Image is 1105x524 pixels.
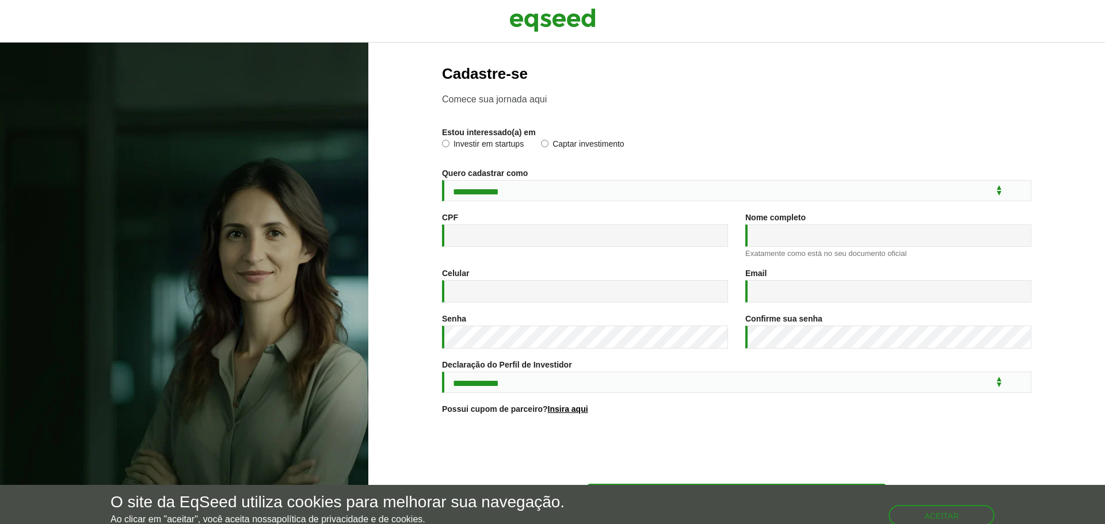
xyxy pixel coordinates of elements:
input: Captar investimento [541,140,548,147]
button: Cadastre-se [587,484,886,508]
label: Quero cadastrar como [442,169,528,177]
img: EqSeed Logo [509,6,596,35]
label: Captar investimento [541,140,624,151]
a: política de privacidade e de cookies [277,515,423,524]
label: Confirme sua senha [745,315,822,323]
label: Celular [442,269,469,277]
label: Senha [442,315,466,323]
label: Nome completo [745,213,806,221]
label: Declaração do Perfil de Investidor [442,361,572,369]
div: Exatamente como está no seu documento oficial [745,250,1031,257]
label: Investir em startups [442,140,524,151]
iframe: reCAPTCHA [649,427,824,472]
h2: Cadastre-se [442,66,1031,82]
label: Possui cupom de parceiro? [442,405,588,413]
a: Insira aqui [548,405,588,413]
label: Email [745,269,767,277]
p: Comece sua jornada aqui [442,94,1031,105]
h5: O site da EqSeed utiliza cookies para melhorar sua navegação. [110,494,565,511]
input: Investir em startups [442,140,449,147]
label: CPF [442,213,458,221]
label: Estou interessado(a) em [442,128,536,136]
